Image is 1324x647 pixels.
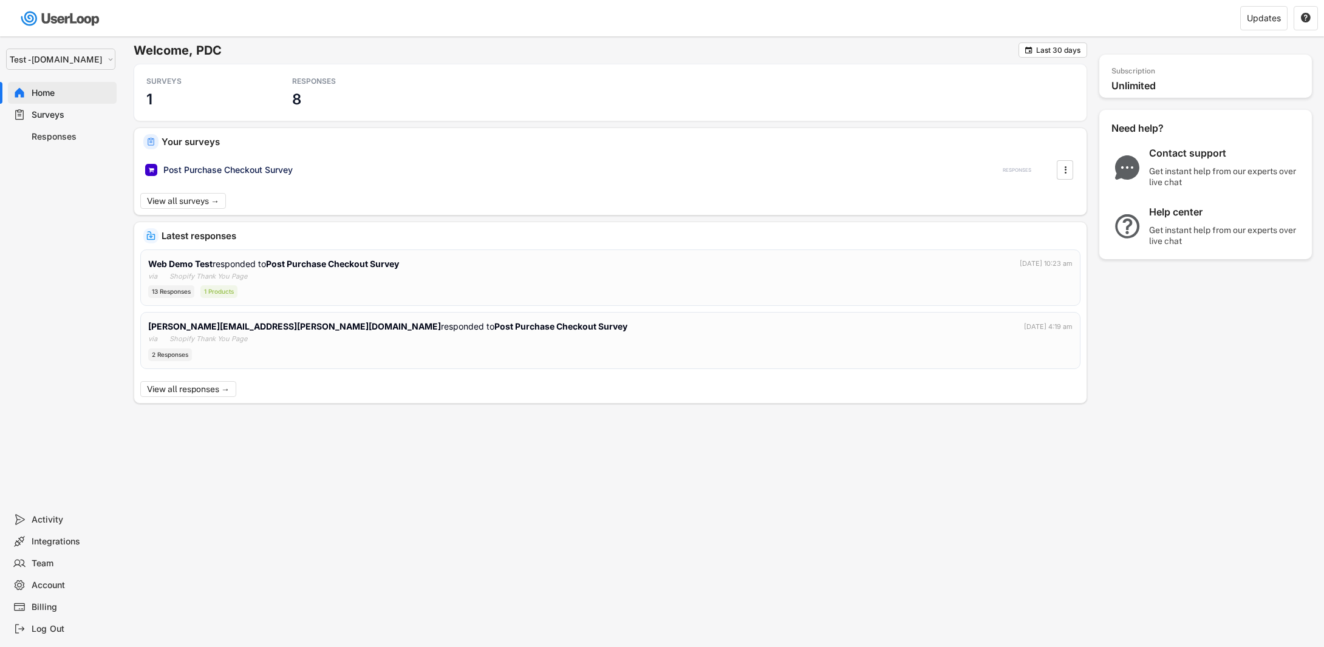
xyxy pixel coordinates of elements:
[32,558,112,569] div: Team
[140,193,226,209] button: View all surveys →
[32,131,112,143] div: Responses
[32,601,112,613] div: Billing
[1300,13,1311,24] button: 
[494,321,627,331] strong: Post Purchase Checkout Survey
[1024,322,1073,332] div: [DATE] 4:19 am
[146,90,152,109] h3: 1
[148,285,194,298] div: 13 Responses
[148,334,157,344] div: via
[1059,161,1071,179] button: 
[146,231,155,240] img: IncomingMajor.svg
[169,334,247,344] div: Shopify Thank You Page
[163,164,293,176] div: Post Purchase Checkout Survey
[148,348,192,361] div: 2 Responses
[1003,167,1031,174] div: RESPONSES
[32,514,112,526] div: Activity
[148,259,213,269] strong: Web Demo Test
[32,580,112,591] div: Account
[266,259,399,269] strong: Post Purchase Checkout Survey
[32,536,112,547] div: Integrations
[134,42,1019,58] h6: Welcome, PDC
[1149,206,1301,218] div: Help center
[162,231,1077,240] div: Latest responses
[32,623,112,635] div: Log Out
[1020,259,1073,269] div: [DATE] 10:23 am
[200,285,237,298] div: 1 Products
[1111,80,1306,92] div: Unlimited
[1111,122,1196,135] div: Need help?
[146,76,256,86] div: SURVEYS
[1149,225,1301,246] div: Get instant help from our experts over live chat
[1247,14,1281,22] div: Updates
[1149,147,1301,160] div: Contact support
[1111,67,1155,76] div: Subscription
[1024,46,1033,55] button: 
[32,109,112,121] div: Surveys
[148,320,627,333] div: responded to
[140,381,236,397] button: View all responses →
[1064,163,1066,176] text: 
[169,271,247,282] div: Shopify Thank You Page
[292,76,401,86] div: RESPONSES
[32,87,112,99] div: Home
[160,273,167,280] img: yH5BAEAAAAALAAAAAABAAEAAAIBRAA7
[148,271,157,282] div: via
[148,257,401,270] div: responded to
[292,90,301,109] h3: 8
[18,6,104,31] img: userloop-logo-01.svg
[1111,214,1143,239] img: QuestionMarkInverseMajor.svg
[160,336,167,343] img: yH5BAEAAAAALAAAAAABAAEAAAIBRAA7
[1111,155,1143,180] img: ChatMajor.svg
[1025,46,1032,55] text: 
[1036,47,1080,54] div: Last 30 days
[1149,166,1301,188] div: Get instant help from our experts over live chat
[148,321,441,331] strong: [PERSON_NAME][EMAIL_ADDRESS][PERSON_NAME][DOMAIN_NAME]
[162,137,1077,146] div: Your surveys
[1301,12,1311,23] text: 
